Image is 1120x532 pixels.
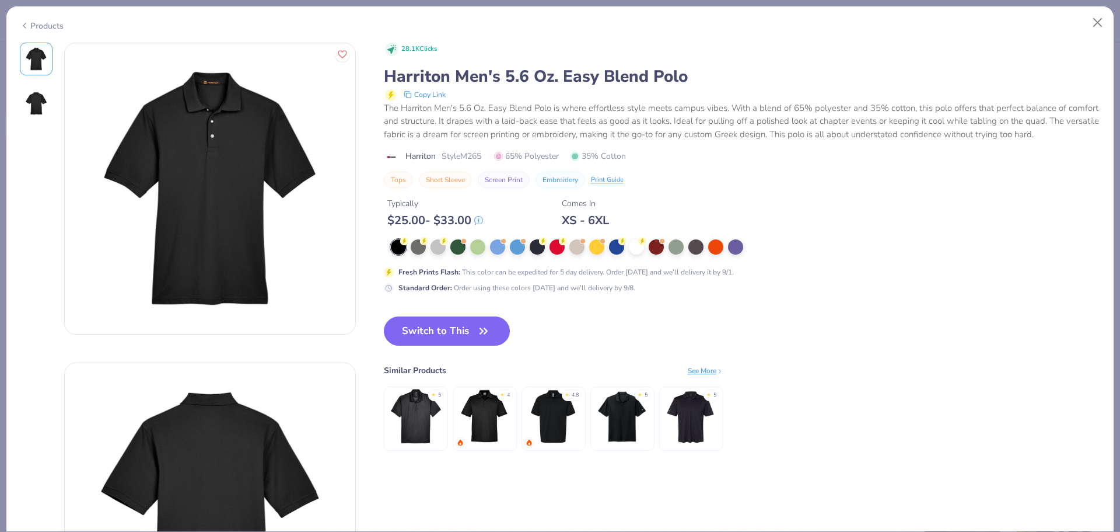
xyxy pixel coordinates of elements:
img: Front [22,45,50,73]
button: Short Sleeve [419,172,472,188]
strong: Fresh Prints Flash : [398,267,460,277]
img: Team 365 Men's Zone Performance Polo [457,389,512,444]
div: The Harriton Men's 5.6 Oz. Easy Blend Polo is where effortless style meets campus vibes. With a b... [384,102,1101,141]
div: 4.8 [572,391,579,399]
img: Nike Dri-FIT Micro Pique 2.0 Polo [594,389,650,444]
img: UltraClub Men's Cool & Dry Mesh Pique Polo [388,389,443,444]
strong: Standard Order : [398,283,452,293]
div: This color can be expedited for 5 day delivery. Order [DATE] and we’ll delivery it by 9/1. [398,267,734,277]
div: Harriton Men's 5.6 Oz. Easy Blend Polo [384,65,1101,88]
button: Embroidery [535,172,585,188]
div: XS - 6XL [562,213,609,228]
div: 4 [507,391,510,399]
div: 5 [438,391,441,399]
button: Like [335,47,350,62]
span: Style M265 [442,150,481,162]
div: ★ [706,391,711,396]
img: trending.gif [526,439,533,446]
div: 5 [713,391,716,399]
img: trending.gif [457,439,464,446]
div: Products [20,20,64,32]
div: 5 [645,391,647,399]
span: 65% Polyester [494,150,559,162]
div: ★ [638,391,642,396]
button: copy to clipboard [400,88,449,102]
span: 28.1K Clicks [401,44,437,54]
div: Similar Products [384,364,446,377]
div: See More [688,366,723,376]
span: 35% Cotton [570,150,626,162]
img: Front [65,43,355,334]
button: Switch to This [384,317,510,346]
img: Back [22,89,50,117]
div: Comes In [562,197,609,210]
div: ★ [500,391,505,396]
button: Screen Print [478,172,530,188]
div: Order using these colors [DATE] and we’ll delivery by 9/8. [398,283,635,293]
div: Typically [387,197,483,210]
span: Harriton [405,150,436,162]
img: brand logo [384,152,400,162]
img: Gildan Adult 6 Oz. 50/50 Jersey Polo [526,389,581,444]
button: Close [1087,12,1109,34]
div: ★ [565,391,569,396]
div: Print Guide [591,175,624,185]
img: Adidas Performance Sport Shirt [663,389,719,444]
button: Tops [384,172,413,188]
div: ★ [431,391,436,396]
div: $ 25.00 - $ 33.00 [387,213,483,228]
